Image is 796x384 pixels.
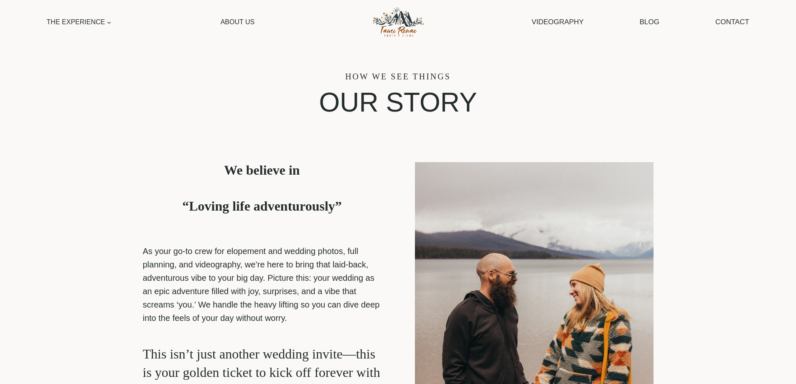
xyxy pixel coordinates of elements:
[143,198,381,234] h3: “Loving life adventurously”
[143,234,381,325] p: As your go-to crew for elopement and wedding photos, full planning, and videography, we’re here t...
[20,71,776,82] h4: HOW WE SEE THINGS
[47,17,112,28] span: The Experience
[43,13,259,31] nav: Primary
[20,86,776,119] h1: OUR STORY
[216,13,259,31] a: About Us
[43,13,116,31] a: The Experience
[364,5,432,39] img: Tami Renae Photo & Films Logo
[527,11,753,33] nav: Secondary
[143,162,381,198] h3: We believe in
[527,11,588,33] a: Videography
[711,11,753,33] a: Contact
[636,11,664,33] a: Blog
